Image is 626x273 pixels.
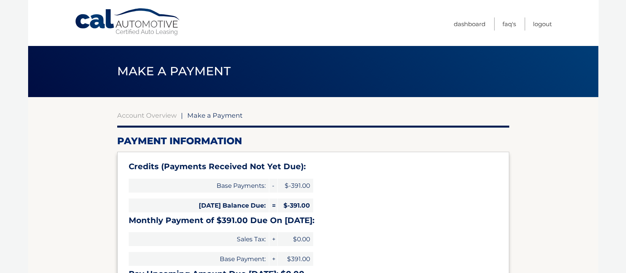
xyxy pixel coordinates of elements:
span: + [269,252,277,266]
span: $-391.00 [278,199,313,212]
h2: Payment Information [117,135,509,147]
span: Sales Tax: [129,232,269,246]
h3: Monthly Payment of $391.00 Due On [DATE]: [129,216,498,225]
span: | [181,111,183,119]
a: Logout [533,17,552,31]
span: [DATE] Balance Due: [129,199,269,212]
a: Dashboard [454,17,485,31]
span: $391.00 [278,252,313,266]
span: - [269,179,277,193]
span: $0.00 [278,232,313,246]
a: Account Overview [117,111,177,119]
h3: Credits (Payments Received Not Yet Due): [129,162,498,172]
span: Base Payments: [129,179,269,193]
span: = [269,199,277,212]
a: Cal Automotive [74,8,181,36]
span: Base Payment: [129,252,269,266]
span: + [269,232,277,246]
span: $-391.00 [278,179,313,193]
a: FAQ's [502,17,516,31]
span: Make a Payment [117,64,231,78]
span: Make a Payment [187,111,243,119]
